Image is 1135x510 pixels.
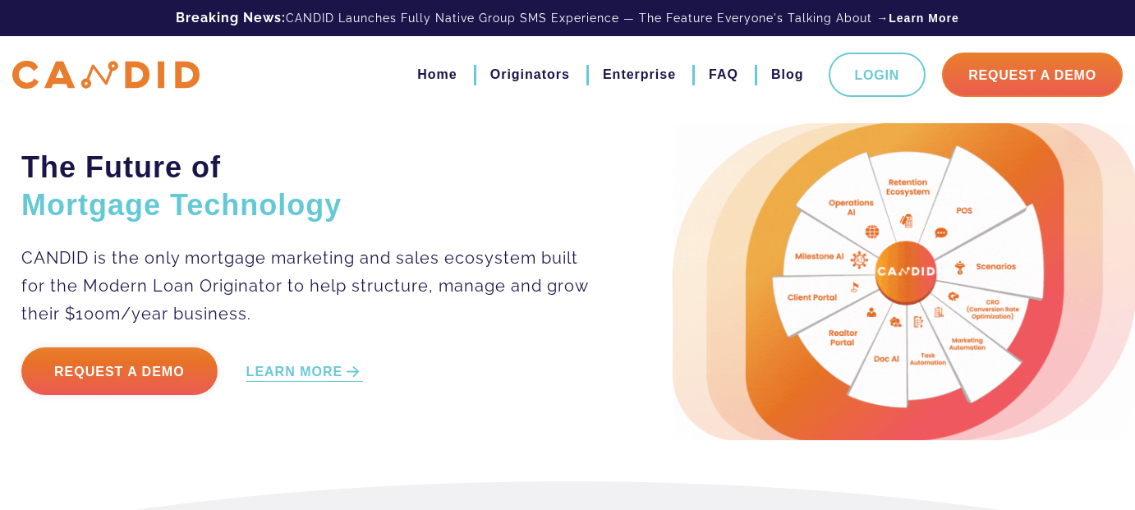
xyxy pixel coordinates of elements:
a: Blog [771,61,804,89]
a: LEARN MORE [246,363,364,382]
a: Request A Demo [942,53,1123,97]
b: Breaking News: [176,10,286,25]
img: CANDID APP [12,61,200,90]
p: CANDID is the only mortgage marketing and sales ecosystem built for the Modern Loan Originator to... [21,244,590,328]
a: Originators [490,61,570,89]
a: Login [829,53,926,97]
a: Request a Demo [21,347,218,395]
a: Home [417,61,457,89]
a: Learn More [889,10,958,26]
span: Mortgage Technology [21,188,342,222]
a: FAQ [709,61,738,89]
a: Enterprise [603,61,676,89]
h2: The Future of [21,149,590,224]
